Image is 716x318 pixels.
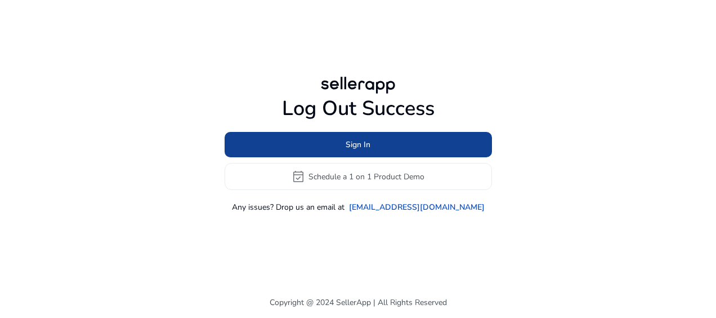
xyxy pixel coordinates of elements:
[225,96,492,121] h1: Log Out Success
[349,201,485,213] a: [EMAIL_ADDRESS][DOMAIN_NAME]
[292,170,305,183] span: event_available
[232,201,344,213] p: Any issues? Drop us an email at
[346,139,370,151] span: Sign In
[225,132,492,157] button: Sign In
[225,163,492,190] button: event_availableSchedule a 1 on 1 Product Demo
